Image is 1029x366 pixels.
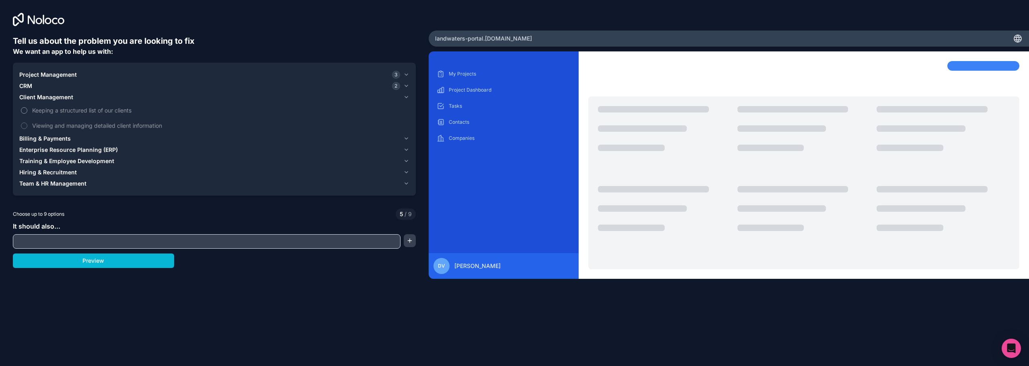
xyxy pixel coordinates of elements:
span: We want an app to help us with: [13,47,113,55]
span: 2 [392,82,400,90]
button: Billing & Payments [19,133,409,144]
span: Enterprise Resource Planning (ERP) [19,146,118,154]
span: It should also... [13,222,60,230]
span: CRM [19,82,32,90]
span: Choose up to 9 options [13,211,64,218]
p: Companies [449,135,571,141]
span: Viewing and managing detailed client information [32,121,408,130]
button: Project Management3 [19,69,409,80]
p: Tasks [449,103,571,109]
button: Preview [13,254,174,268]
button: Keeping a structured list of our clients [21,107,27,114]
p: Contacts [449,119,571,125]
span: DV [438,263,445,269]
span: Keeping a structured list of our clients [32,106,408,115]
span: [PERSON_NAME] [454,262,501,270]
div: Open Intercom Messenger [1002,339,1021,358]
button: Client Management [19,92,409,103]
span: / [405,211,407,217]
span: Training & Employee Development [19,157,114,165]
button: Viewing and managing detailed client information [21,123,27,129]
p: My Projects [449,71,571,77]
span: Project Management [19,71,77,79]
p: Project Dashboard [449,87,571,93]
button: CRM2 [19,80,409,92]
div: Client Management [19,103,409,133]
button: Enterprise Resource Planning (ERP) [19,144,409,155]
button: Training & Employee Development [19,155,409,167]
span: 5 [400,210,403,218]
span: landwaters-portal .[DOMAIN_NAME] [435,35,532,43]
span: Billing & Payments [19,135,71,143]
span: Client Management [19,93,73,101]
span: 3 [392,71,400,79]
span: Hiring & Recruitment [19,168,77,176]
span: 9 [403,210,412,218]
div: scrollable content [435,67,572,247]
button: Team & HR Management [19,178,409,189]
h6: Tell us about the problem you are looking to fix [13,35,416,47]
span: Team & HR Management [19,180,86,188]
button: Hiring & Recruitment [19,167,409,178]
